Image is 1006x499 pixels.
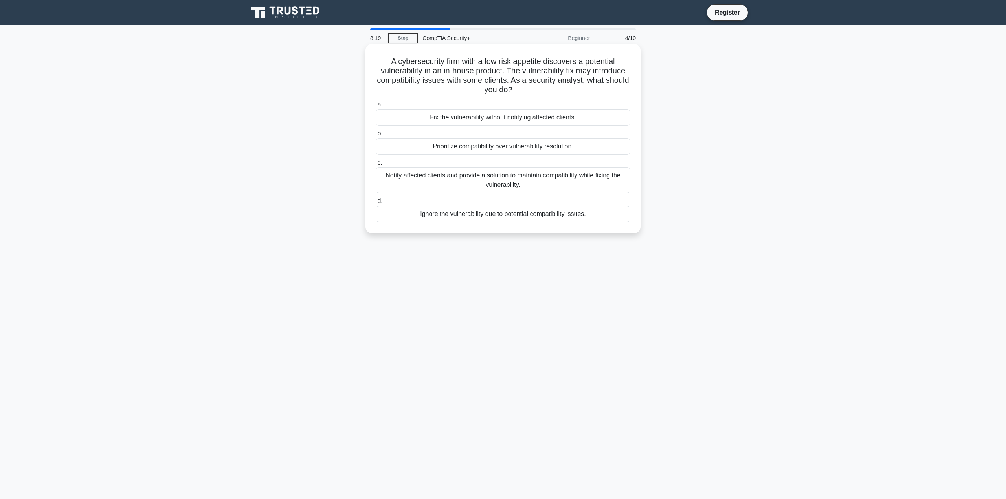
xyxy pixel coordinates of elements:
[377,159,382,166] span: c.
[418,30,526,46] div: CompTIA Security+
[376,206,630,222] div: Ignore the vulnerability due to potential compatibility issues.
[388,33,418,43] a: Stop
[375,57,631,95] h5: A cybersecurity firm with a low risk appetite discovers a potential vulnerability in an in-house ...
[376,167,630,193] div: Notify affected clients and provide a solution to maintain compatibility while fixing the vulnera...
[365,30,388,46] div: 8:19
[595,30,641,46] div: 4/10
[710,7,745,17] a: Register
[377,101,382,108] span: a.
[377,197,382,204] span: d.
[377,130,382,137] span: b.
[526,30,595,46] div: Beginner
[376,109,630,126] div: Fix the vulnerability without notifying affected clients.
[376,138,630,155] div: Prioritize compatibility over vulnerability resolution.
